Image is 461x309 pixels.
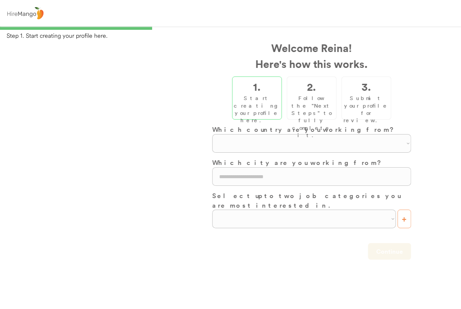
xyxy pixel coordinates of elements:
div: 33% [1,26,460,30]
h3: Select up to two job categories you are most interested in. [212,191,411,210]
div: Follow the "Next Steps" to fully complete it. [289,94,334,139]
h2: 1. [253,78,260,94]
h3: Which country are you working from? [212,125,411,134]
div: Submit your profile for review. [343,94,389,124]
h2: Welcome Reina! Here's how this works. [212,40,411,72]
button: Continue [368,243,411,260]
div: Step 1. Start creating your profile here. [7,31,461,40]
h2: 2. [307,78,316,94]
div: Start creating your profile here. [234,94,280,124]
h3: Which city are you working from? [212,158,411,167]
button: + [397,210,411,228]
h2: 3. [362,78,371,94]
img: logo%20-%20hiremango%20gray.png [5,6,45,21]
